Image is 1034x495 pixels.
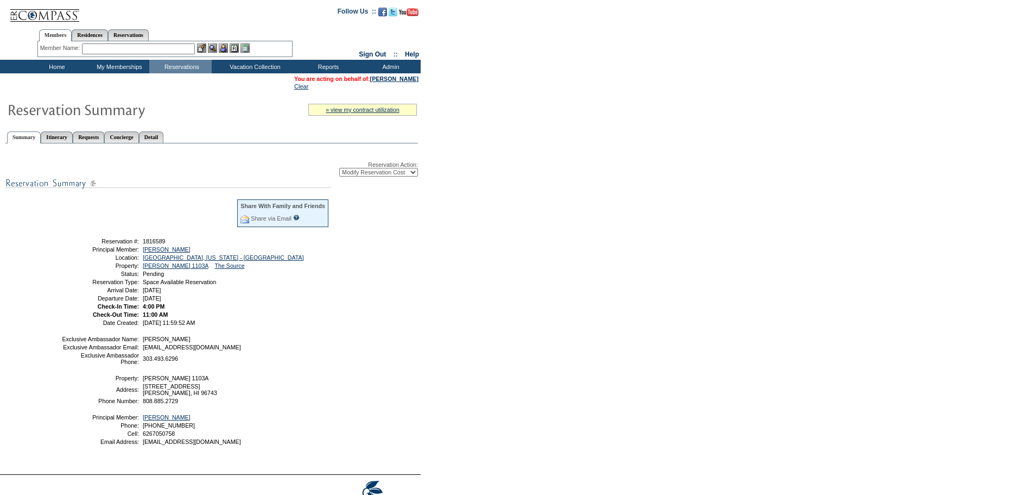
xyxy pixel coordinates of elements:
[87,60,149,73] td: My Memberships
[293,215,300,221] input: What is this?
[61,414,139,421] td: Principal Member:
[7,98,224,120] img: Reservaton Summary
[24,60,87,73] td: Home
[359,51,386,58] a: Sign Out
[61,383,139,396] td: Address:
[219,43,228,53] img: Impersonate
[143,254,304,261] a: [GEOGRAPHIC_DATA], [US_STATE] - [GEOGRAPHIC_DATA]
[61,352,139,365] td: Exclusive Ambassador Phone:
[212,60,296,73] td: Vacation Collection
[40,43,82,53] div: Member Name:
[143,311,168,318] span: 11:00 AM
[61,319,139,326] td: Date Created:
[378,11,387,17] a: Become our fan on Facebook
[240,43,250,53] img: b_calculator.gif
[5,161,418,177] div: Reservation Action:
[389,8,397,16] img: Follow us on Twitter
[108,29,149,41] a: Reservations
[143,271,164,277] span: Pending
[143,295,161,302] span: [DATE]
[61,254,139,261] td: Location:
[143,355,178,362] span: 303.493.6296
[61,287,139,293] td: Arrival Date:
[143,422,195,429] span: [PHONE_NUMBER]
[143,262,208,269] a: [PERSON_NAME] 1103A
[5,177,331,190] img: subTtlResSummary.gif
[41,131,73,143] a: Itinerary
[61,246,139,253] td: Principal Member:
[143,430,175,437] span: 6267050758
[143,287,161,293] span: [DATE]
[104,131,138,143] a: Concierge
[143,398,178,404] span: 808.885.2729
[197,43,206,53] img: b_edit.gif
[358,60,421,73] td: Admin
[296,60,358,73] td: Reports
[143,279,216,285] span: Space Available Reservation
[399,11,418,17] a: Subscribe to our YouTube Channel
[72,29,108,41] a: Residences
[143,336,191,342] span: [PERSON_NAME]
[338,7,376,20] td: Follow Us ::
[7,131,41,143] a: Summary
[61,271,139,277] td: Status:
[394,51,398,58] span: ::
[143,303,164,310] span: 4:00 PM
[61,336,139,342] td: Exclusive Ambassador Name:
[326,106,399,113] a: » view my contract utilization
[61,279,139,285] td: Reservation Type:
[399,8,418,16] img: Subscribe to our YouTube Channel
[61,398,139,404] td: Phone Number:
[139,131,164,143] a: Detail
[378,8,387,16] img: Become our fan on Facebook
[61,295,139,302] td: Departure Date:
[143,344,241,350] span: [EMAIL_ADDRESS][DOMAIN_NAME]
[230,43,239,53] img: Reservations
[240,203,325,209] div: Share With Family and Friends
[39,29,72,41] a: Members
[208,43,217,53] img: View
[294,76,418,82] span: You are acting on behalf of:
[93,311,139,318] strong: Check-Out Time:
[61,422,139,429] td: Phone:
[143,238,166,245] span: 1816589
[61,438,139,445] td: Email Address:
[143,414,191,421] a: [PERSON_NAME]
[73,131,104,143] a: Requests
[143,438,241,445] span: [EMAIL_ADDRESS][DOMAIN_NAME]
[61,262,139,269] td: Property:
[370,76,418,82] a: [PERSON_NAME]
[149,60,212,73] td: Reservations
[61,344,139,350] td: Exclusive Ambassador Email:
[143,246,191,253] a: [PERSON_NAME]
[405,51,419,58] a: Help
[61,430,139,437] td: Cell:
[251,215,291,222] a: Share via Email
[61,238,139,245] td: Reservation #:
[389,11,397,17] a: Follow us on Twitter
[214,262,244,269] a: The Source
[98,303,139,310] strong: Check-In Time:
[294,83,308,90] a: Clear
[61,375,139,381] td: Property:
[143,319,195,326] span: [DATE] 11:59:52 AM
[143,383,217,396] span: [STREET_ADDRESS] [PERSON_NAME], HI 96743
[143,375,208,381] span: [PERSON_NAME] 1103A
